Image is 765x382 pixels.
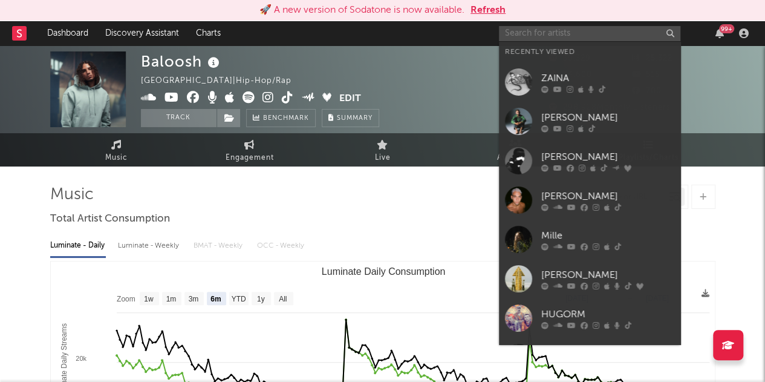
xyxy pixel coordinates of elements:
text: 1m [166,295,176,303]
a: Benchmark [246,109,316,127]
a: Engagement [183,133,316,166]
div: Luminate - Weekly [118,235,181,256]
text: All [279,295,287,303]
button: 99+ [715,28,724,38]
div: Recently Viewed [505,45,674,59]
a: Dashboard [39,21,97,45]
a: [PERSON_NAME] [499,102,680,141]
div: Baloosh [141,51,223,71]
span: Audience [497,151,534,165]
text: Luminate Daily Consumption [321,266,445,277]
div: 99 + [719,24,734,33]
button: Summary [322,109,379,127]
span: Live [375,151,391,165]
text: 1y [256,295,264,303]
a: [PERSON_NAME] [499,180,680,220]
a: HUGORM [499,298,680,338]
text: Zoom [117,295,135,303]
a: Mille [499,220,680,259]
button: Track [141,109,216,127]
div: HUGORM [541,307,674,321]
a: Live [316,133,449,166]
div: [PERSON_NAME] [541,268,674,282]
text: 3m [188,295,198,303]
text: 20k [76,355,86,362]
span: Summary [337,115,373,122]
input: Search for artists [499,26,680,41]
text: 6m [210,295,221,303]
a: Music [50,133,183,166]
button: Refresh [470,3,506,18]
text: YTD [231,295,246,303]
a: [PERSON_NAME] [499,141,680,180]
span: Music [105,151,128,165]
button: Edit [339,91,361,107]
div: Luminate - Daily [50,235,106,256]
a: [PERSON_NAME] [499,259,680,298]
a: Discovery Assistant [97,21,187,45]
span: Engagement [226,151,274,165]
span: Total Artist Consumption [50,212,170,226]
div: [PERSON_NAME] [541,150,674,164]
a: Audience [449,133,582,166]
a: Gobs [499,338,680,377]
text: 1w [144,295,154,303]
a: ZAINA [499,62,680,102]
div: 🚀 A new version of Sodatone is now available. [259,3,464,18]
div: ZAINA [541,71,674,85]
div: [GEOGRAPHIC_DATA] | Hip-Hop/Rap [141,74,305,88]
div: Mille [541,228,674,243]
div: [PERSON_NAME] [541,189,674,203]
div: [PERSON_NAME] [541,110,674,125]
span: Benchmark [263,111,309,126]
a: Charts [187,21,229,45]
